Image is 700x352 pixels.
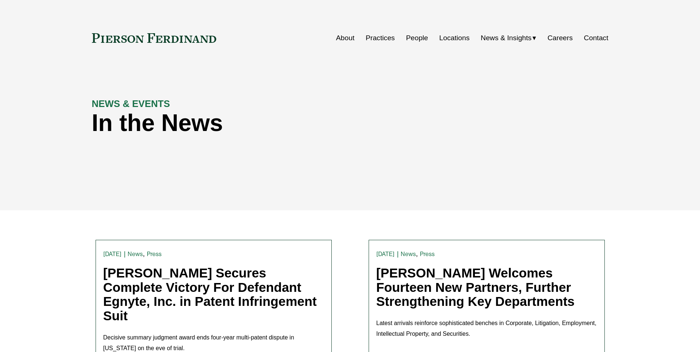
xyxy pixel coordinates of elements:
[401,251,416,258] a: News
[128,251,143,258] a: News
[584,31,608,45] a: Contact
[416,250,418,258] span: ,
[420,251,435,258] a: Press
[548,31,573,45] a: Careers
[336,31,355,45] a: About
[92,110,479,137] h1: In the News
[376,266,575,308] a: [PERSON_NAME] Welcomes Fourteen New Partners, Further Strengthening Key Departments
[143,250,145,258] span: ,
[406,31,428,45] a: People
[103,266,317,323] a: [PERSON_NAME] Secures Complete Victory For Defendant Egnyte, Inc. in Patent Infringement Suit
[376,251,395,257] time: [DATE]
[366,31,395,45] a: Practices
[376,318,597,339] p: Latest arrivals reinforce sophisticated benches in Corporate, Litigation, Employment, Intellectua...
[147,251,162,258] a: Press
[103,251,122,257] time: [DATE]
[481,32,532,45] span: News & Insights
[439,31,469,45] a: Locations
[92,99,170,109] strong: NEWS & EVENTS
[481,31,537,45] a: folder dropdown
